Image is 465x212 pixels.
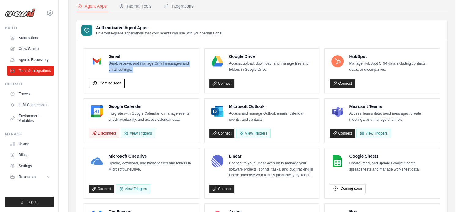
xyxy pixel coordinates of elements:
button: Internal Tools [118,1,153,12]
a: Traces [7,89,54,99]
div: Internal Tools [119,3,152,9]
p: Integrate with Google Calendar to manage events, check availability, and access calendar data. [109,111,194,123]
h4: Microsoft Teams [349,103,435,110]
p: Connect to your Linear account to manage your software projects, sprints, tasks, and bug tracking... [229,160,315,178]
span: Coming soon [340,186,362,191]
: View Triggers [116,184,150,193]
h4: Gmail [109,53,194,59]
div: Agent Apps [77,3,107,9]
a: Connect [89,185,114,193]
img: Microsoft Outlook Logo [211,105,223,117]
p: Access and manage Outlook emails, calendar events, and contacts. [229,111,315,123]
img: Google Sheets Logo [331,155,344,167]
div: Manage [5,132,54,137]
p: Send, receive, and manage Gmail messages and email settings. [109,61,194,73]
p: Create, read, and update Google Sheets spreadsheets and manage worksheet data. [349,160,435,172]
a: Environment Variables [7,111,54,126]
a: Crew Studio [7,44,54,54]
a: Connect [209,129,235,138]
a: Agents Repository [7,55,54,65]
h4: Microsoft Outlook [229,103,315,110]
span: Resources [19,174,36,179]
button: View Triggers [121,129,155,138]
a: Usage [7,139,54,149]
img: HubSpot Logo [331,55,344,67]
p: Access Teams data, send messages, create meetings, and manage channels. [349,111,435,123]
a: Billing [7,150,54,160]
h4: Google Sheets [349,153,435,159]
img: Microsoft OneDrive Logo [91,155,103,167]
a: Connect [209,79,235,88]
img: Microsoft Teams Logo [331,105,344,117]
h4: HubSpot [349,53,435,59]
h4: Linear [229,153,315,159]
a: LLM Connections [7,100,54,110]
a: Automations [7,33,54,43]
div: Operate [5,82,54,87]
a: Connect [330,79,355,88]
: View Triggers [236,129,270,138]
img: Google Drive Logo [211,55,223,67]
div: Integrations [164,3,194,9]
p: Upload, download, and manage files and folders in Microsoft OneDrive. [109,160,194,172]
: View Triggers [356,129,391,138]
a: Connect [209,185,235,193]
p: Enterprise-grade applications that your agents can use with your permissions [96,31,221,36]
img: Google Calendar Logo [91,105,103,117]
span: Coming soon [100,81,121,86]
h4: Google Calendar [109,103,194,110]
button: Logout [5,197,54,207]
h4: Microsoft OneDrive [109,153,194,159]
a: Tools & Integrations [7,66,54,76]
button: Agent Apps [76,1,108,12]
h4: Google Drive [229,53,315,59]
button: Integrations [163,1,195,12]
h3: Authenticated Agent Apps [96,25,221,31]
a: Settings [7,161,54,171]
div: Build [5,26,54,31]
span: Logout [27,199,39,204]
img: Gmail Logo [91,55,103,67]
p: Access, upload, download, and manage files and folders in Google Drive. [229,61,315,73]
img: Logo [5,8,35,17]
button: Resources [7,172,54,182]
button: Disconnect [89,129,119,138]
a: Connect [330,129,355,138]
img: Linear Logo [211,155,223,167]
p: Manage HubSpot CRM data including contacts, deals, and companies. [349,61,435,73]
